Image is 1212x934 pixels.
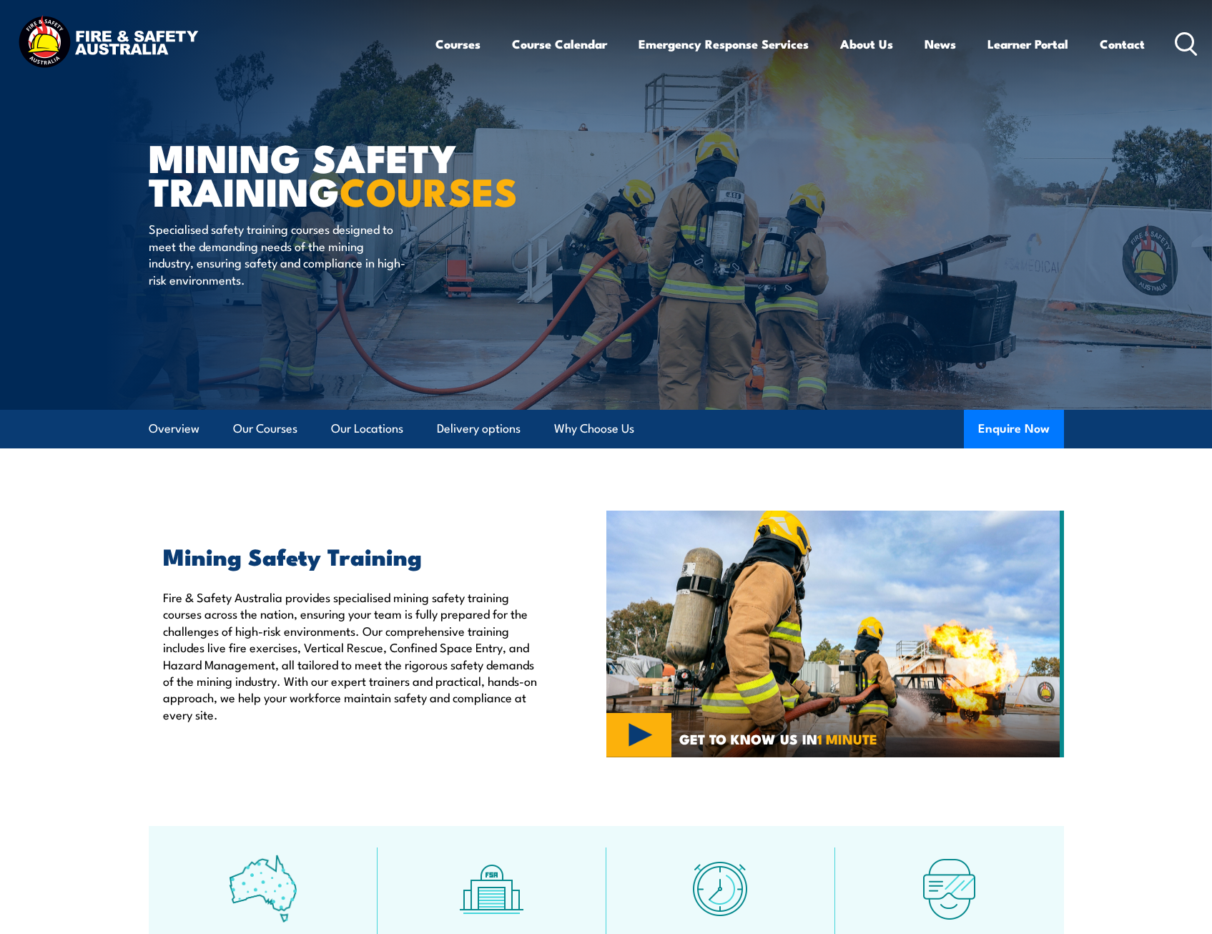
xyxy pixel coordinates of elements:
[639,25,809,63] a: Emergency Response Services
[512,25,607,63] a: Course Calendar
[686,855,754,923] img: fast-icon
[679,732,877,745] span: GET TO KNOW US IN
[163,589,541,722] p: Fire & Safety Australia provides specialised mining safety training courses across the nation, en...
[340,160,518,220] strong: COURSES
[925,25,956,63] a: News
[437,410,521,448] a: Delivery options
[149,140,502,207] h1: MINING SAFETY TRAINING
[817,728,877,749] strong: 1 MINUTE
[233,410,297,448] a: Our Courses
[149,220,410,287] p: Specialised safety training courses designed to meet the demanding needs of the mining industry, ...
[915,855,983,923] img: tech-icon
[149,410,199,448] a: Overview
[1100,25,1145,63] a: Contact
[229,855,297,923] img: auswide-icon
[458,855,526,923] img: facilities-icon
[964,410,1064,448] button: Enquire Now
[840,25,893,63] a: About Us
[554,410,634,448] a: Why Choose Us
[163,546,541,566] h2: Mining Safety Training
[987,25,1068,63] a: Learner Portal
[435,25,481,63] a: Courses
[606,511,1064,758] img: MINING SAFETY TRAINING COURSES
[331,410,403,448] a: Our Locations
